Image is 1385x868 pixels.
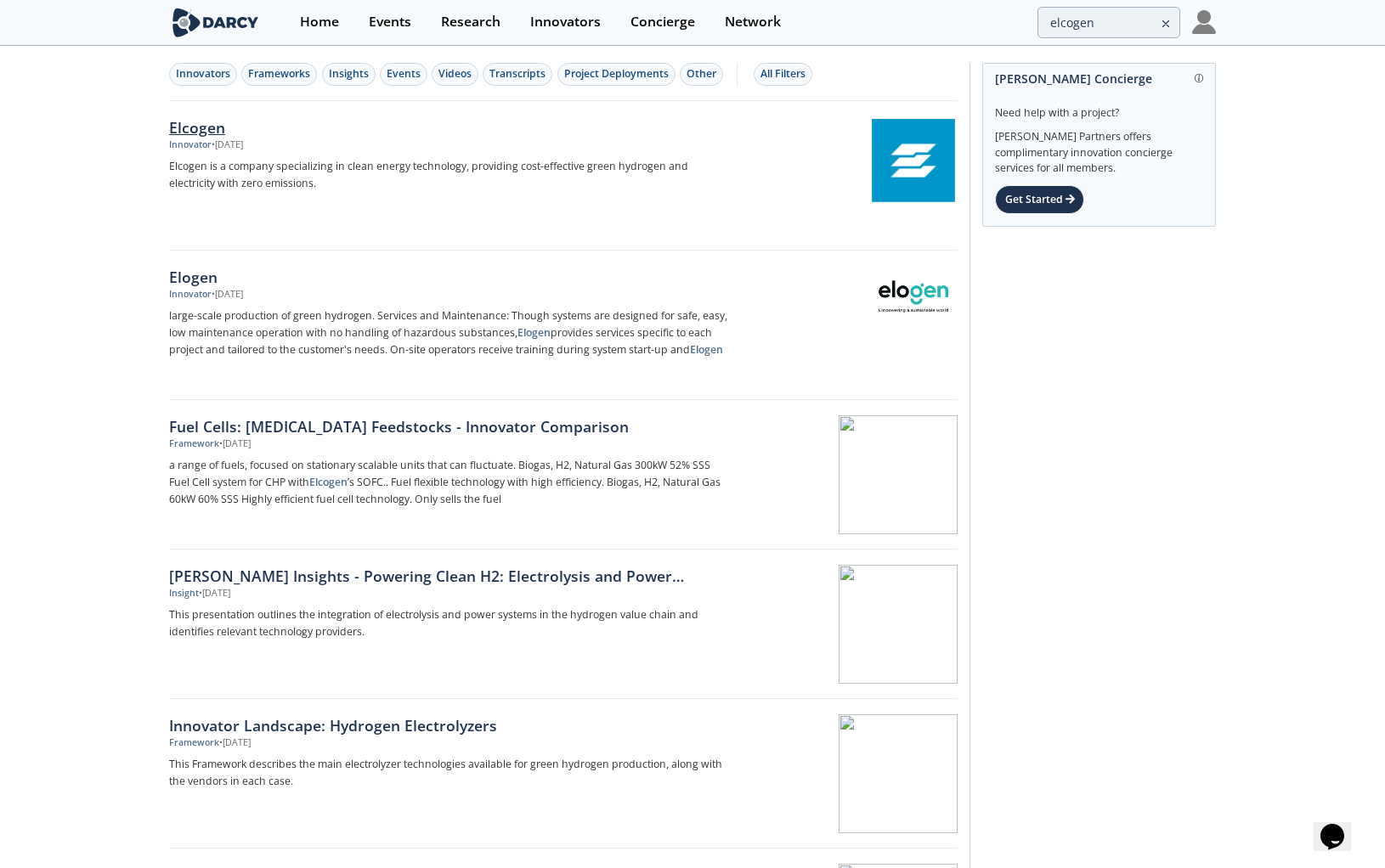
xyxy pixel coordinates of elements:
[387,66,421,82] div: Events
[690,342,723,357] strong: Elogen
[169,400,958,550] a: Fuel Cells: [MEDICAL_DATA] Feedstocks - Innovator Comparison Framework •[DATE] a range of fuels, ...
[219,437,251,451] div: • [DATE]
[219,736,251,750] div: • [DATE]
[432,63,478,86] button: Videos
[169,457,732,508] p: a range of fuels, focused on stationary scalable units that can fluctuate. Biogas, H2, Natural Ga...
[329,66,369,82] div: Insights
[169,251,958,400] a: Elogen Innovator •[DATE] large-scale production of green hydrogen. Services and Maintenance: Thou...
[169,266,732,288] div: Elogen
[483,63,552,86] button: Transcripts
[169,415,732,437] div: Fuel Cells: [MEDICAL_DATA] Feedstocks - Innovator Comparison
[169,756,732,790] p: This Framework describes the main electrolyzer technologies available for green hydrogen producti...
[169,138,212,152] div: Innovator
[169,699,958,848] a: Innovator Landscape: Hydrogen Electrolyzers Framework •[DATE] This Framework describes the main e...
[441,15,500,29] div: Research
[564,66,669,82] div: Project Deployments
[995,185,1084,214] div: Get Started
[369,15,411,29] div: Events
[687,66,716,82] div: Other
[309,475,348,489] strong: Elcogen
[169,714,732,736] div: Innovator Landscape: Hydrogen Electrolyzers
[169,63,237,86] button: Innovators
[248,66,310,82] div: Frameworks
[169,437,219,451] div: Framework
[1314,800,1368,851] iframe: chat widget
[169,550,958,699] a: [PERSON_NAME] Insights - Powering Clean H2: Electrolysis and Power Systems Integration Insight •[...
[760,66,806,82] div: All Filters
[169,8,262,37] img: logo-wide.svg
[169,116,732,138] div: Elcogen
[380,63,427,86] button: Events
[212,138,243,152] div: • [DATE]
[176,66,230,82] div: Innovators
[872,119,955,202] img: Elcogen
[1037,7,1180,38] input: Advanced Search
[995,121,1203,177] div: [PERSON_NAME] Partners offers complimentary innovation concierge services for all members.
[169,307,732,358] p: large-scale production of green hydrogen. Services and Maintenance: Though systems are designed f...
[680,63,723,86] button: Other
[489,66,546,82] div: Transcripts
[169,158,732,192] p: Elcogen is a company specializing in clean energy technology, providing cost-effective green hydr...
[754,63,812,86] button: All Filters
[557,63,676,86] button: Project Deployments
[1195,74,1204,83] img: information.svg
[169,565,732,587] div: [PERSON_NAME] Insights - Powering Clean H2: Electrolysis and Power Systems Integration
[725,15,781,29] div: Network
[169,587,199,600] div: Insight
[872,268,955,324] img: Elogen
[212,288,243,302] div: • [DATE]
[995,64,1203,93] div: [PERSON_NAME] Concierge
[322,63,376,86] button: Insights
[995,93,1203,121] div: Need help with a project?
[169,288,212,302] div: Innovator
[169,736,219,750] div: Framework
[438,66,472,82] div: Videos
[241,63,317,86] button: Frameworks
[300,15,339,29] div: Home
[169,606,732,640] p: This presentation outlines the integration of electrolysis and power systems in the hydrogen valu...
[169,101,958,251] a: Elcogen Innovator •[DATE] Elcogen is a company specializing in clean energy technology, providing...
[199,587,230,600] div: • [DATE]
[1192,10,1216,34] img: Profile
[630,15,695,29] div: Concierge
[517,325,551,340] strong: Elogen
[530,15,601,29] div: Innovators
